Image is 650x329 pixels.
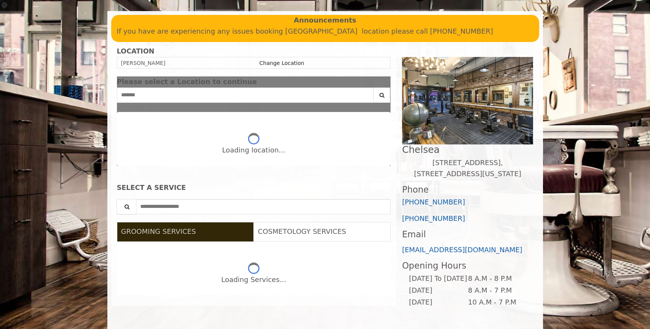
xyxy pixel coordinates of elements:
[117,88,374,103] input: Search Center
[117,26,533,37] p: If you have are experiencing any issues booking [GEOGRAPHIC_DATA] location please call [PHONE_NUM...
[408,285,467,297] td: [DATE]
[378,92,386,98] i: Search button
[408,273,467,285] td: [DATE] To [DATE]
[468,273,527,285] td: 8 A.M - 8 P.M
[408,297,467,308] td: [DATE]
[117,88,391,107] div: Center Select
[117,78,257,86] span: Please select a Location to continue
[117,184,391,191] div: SELECT A SERVICE
[222,145,285,156] div: Loading location...
[117,199,136,214] button: Service Search
[402,157,533,180] p: [STREET_ADDRESS],[STREET_ADDRESS][US_STATE]
[259,60,304,66] a: Change Location
[221,274,286,285] div: Loading Services...
[402,230,533,239] h3: Email
[402,246,522,254] a: [EMAIL_ADDRESS][DOMAIN_NAME]
[402,261,533,271] h3: Opening Hours
[402,214,465,222] a: [PHONE_NUMBER]
[402,198,465,206] a: [PHONE_NUMBER]
[117,47,154,55] b: LOCATION
[402,144,533,155] h2: Chelsea
[468,285,527,297] td: 8 A.M - 7 P.M
[258,227,346,235] span: COSMETOLOGY SERVICES
[121,60,165,66] span: [PERSON_NAME]
[294,15,357,26] b: Announcements
[402,185,533,194] h3: Phone
[468,297,527,308] td: 10 A.M - 7 P.M
[117,241,391,295] div: Grooming services
[121,227,196,235] span: GROOMING SERVICES
[379,79,391,84] button: close dialog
